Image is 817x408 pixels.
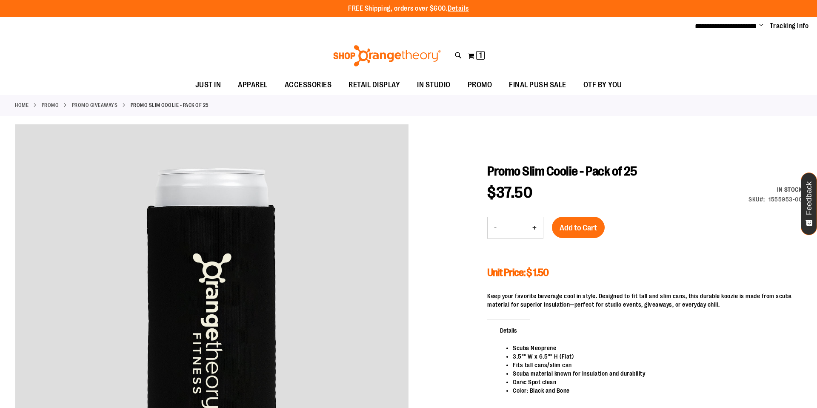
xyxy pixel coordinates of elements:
[487,184,532,201] span: $37.50
[487,164,637,178] span: Promo Slim Coolie - Pack of 25
[575,75,631,95] a: OTF BY YOU
[513,344,794,352] li: Scuba Neoprene
[487,292,802,309] p: Keep your favorite beverage cool in style. Designed to fit tall and slim cans, this durable koozi...
[195,75,221,95] span: JUST IN
[479,51,482,60] span: 1
[340,75,408,95] a: RETAIL DISPLAY
[417,75,451,95] span: IN STUDIO
[238,75,268,95] span: APPAREL
[131,101,209,109] strong: Promo Slim Coolie - Pack of 25
[459,75,501,95] a: PROMO
[801,172,817,235] button: Feedback - Show survey
[759,22,763,30] button: Account menu
[488,217,503,238] button: Decrease product quantity
[513,386,794,395] li: Color: Black and Bone
[348,4,469,14] p: FREE Shipping, orders over $600.
[468,75,492,95] span: PROMO
[15,101,29,109] a: Home
[408,75,459,95] a: IN STUDIO
[748,196,765,203] strong: SKU
[513,369,794,378] li: Scuba material known for insulation and durability
[276,75,340,95] a: ACCESSORIES
[513,378,794,386] li: Care: Spot clean
[229,75,276,95] a: APPAREL
[770,21,809,31] a: Tracking Info
[513,352,794,361] li: 3.5"" W x 6.5"" H (Flat)
[285,75,332,95] span: ACCESSORIES
[768,195,802,204] div: 1555953-00
[513,361,794,369] li: Fits tall cans/slim can
[500,75,575,95] a: FINAL PUSH SALE
[552,217,605,238] button: Add to Cart
[487,267,548,279] span: Unit Price: $ 1.50
[777,186,802,193] span: In stock
[42,101,59,109] a: PROMO
[748,185,802,194] div: Availability
[487,319,530,341] span: Details
[583,75,622,95] span: OTF BY YOU
[187,75,230,95] a: JUST IN
[448,5,469,12] a: Details
[503,218,526,238] input: Product quantity
[72,101,118,109] a: Promo Giveaways
[560,223,597,233] span: Add to Cart
[526,217,543,238] button: Increase product quantity
[805,181,813,215] span: Feedback
[332,45,442,66] img: Shop Orangetheory
[509,75,566,95] span: FINAL PUSH SALE
[349,75,400,95] span: RETAIL DISPLAY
